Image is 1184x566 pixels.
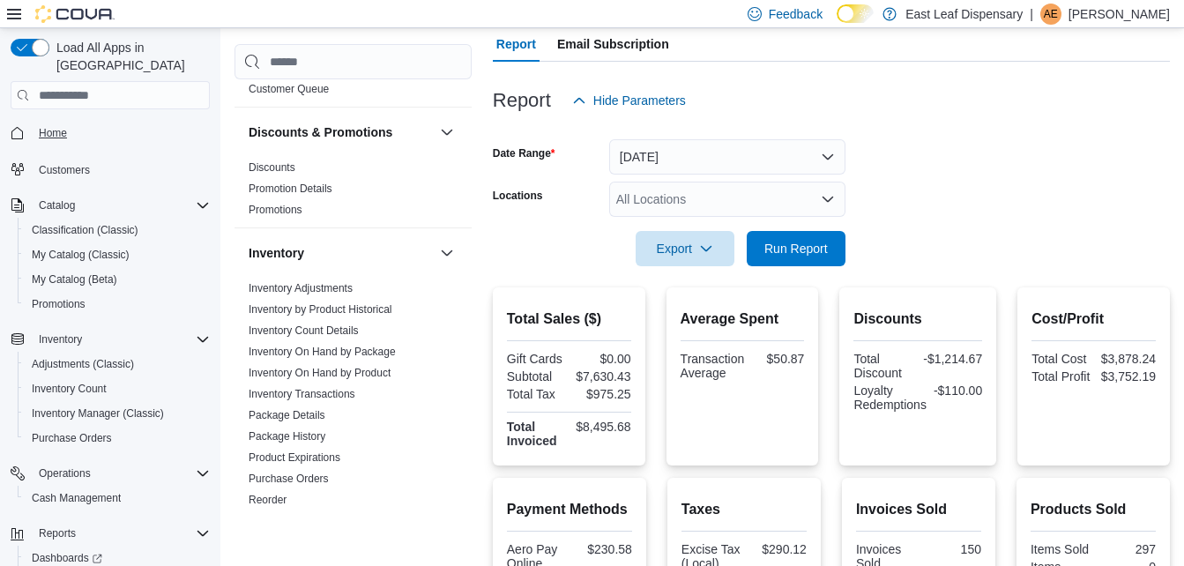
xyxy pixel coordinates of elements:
button: Export [636,231,734,266]
span: Inventory Count [32,382,107,396]
span: Inventory Count [25,378,210,399]
span: Purchase Orders [25,428,210,449]
a: Inventory Adjustments [249,282,353,294]
span: Operations [32,463,210,484]
input: Dark Mode [837,4,874,23]
span: Customers [39,163,90,177]
button: Catalog [4,193,217,218]
a: Purchase Orders [25,428,119,449]
span: Hide Parameters [593,92,686,109]
span: Inventory Count Details [249,324,359,338]
h3: Discounts & Promotions [249,123,392,141]
button: Inventory Manager (Classic) [18,401,217,426]
span: Run Report [764,240,828,257]
strong: Total Invoiced [507,420,557,448]
span: Reports [32,523,210,544]
span: Dashboards [32,551,102,565]
a: Home [32,123,74,144]
a: Product Expirations [249,451,340,464]
a: My Catalog (Beta) [25,269,124,290]
div: 150 [922,542,981,556]
div: Customer [235,78,472,107]
button: Inventory Count [18,376,217,401]
button: Inventory [249,244,433,262]
span: Load All Apps in [GEOGRAPHIC_DATA] [49,39,210,74]
span: Classification (Classic) [32,223,138,237]
span: Operations [39,466,91,480]
button: Reports [4,521,217,546]
span: Email Subscription [557,26,669,62]
a: Inventory Manager (Classic) [25,403,171,424]
a: Inventory Count Details [249,324,359,337]
div: $0.00 [572,352,630,366]
div: Inventory [235,278,472,539]
span: Home [39,126,67,140]
span: Cash Management [32,491,121,505]
span: Product Expirations [249,451,340,465]
span: Catalog [32,195,210,216]
h2: Total Sales ($) [507,309,631,330]
span: Inventory Transactions [249,387,355,401]
button: Open list of options [821,192,835,206]
span: Home [32,122,210,144]
button: Inventory [436,242,458,264]
div: Total Discount [853,352,914,380]
div: $3,878.24 [1098,352,1156,366]
span: Dark Mode [837,23,838,24]
span: My Catalog (Classic) [25,244,210,265]
div: Items Sold [1031,542,1090,556]
h2: Payment Methods [507,499,632,520]
div: Ashley Easterling [1040,4,1061,25]
h2: Discounts [853,309,982,330]
a: Promotions [25,294,93,315]
a: Customers [32,160,97,181]
div: $290.12 [748,542,807,556]
a: Inventory Count [25,378,114,399]
span: Inventory Adjustments [249,281,353,295]
span: Export [646,231,724,266]
div: Transaction Average [681,352,745,380]
p: East Leaf Dispensary [905,4,1023,25]
a: Inventory by Product Historical [249,303,392,316]
div: Discounts & Promotions [235,157,472,227]
button: Inventory [4,327,217,352]
button: Home [4,120,217,145]
a: Reorder [249,494,287,506]
a: Inventory On Hand by Package [249,346,396,358]
button: Operations [4,461,217,486]
button: Discounts & Promotions [249,123,433,141]
a: Customer Queue [249,83,329,95]
button: Cash Management [18,486,217,510]
div: -$110.00 [934,384,982,398]
button: My Catalog (Classic) [18,242,217,267]
span: AE [1044,4,1058,25]
span: Report [496,26,536,62]
button: Classification (Classic) [18,218,217,242]
button: Operations [32,463,98,484]
div: Total Tax [507,387,565,401]
span: Customer Queue [249,82,329,96]
h2: Cost/Profit [1031,309,1156,330]
img: Cova [35,5,115,23]
label: Locations [493,189,543,203]
div: Total Cost [1031,352,1090,366]
label: Date Range [493,146,555,160]
div: Loyalty Redemptions [853,384,927,412]
span: Reports [39,526,76,540]
div: Subtotal [507,369,565,384]
span: My Catalog (Beta) [25,269,210,290]
span: Purchase Orders [32,431,112,445]
div: 297 [1097,542,1156,556]
button: [DATE] [609,139,845,175]
a: Promotions [249,204,302,216]
span: Reorder [249,493,287,507]
span: Promotions [32,297,86,311]
span: Package History [249,429,325,443]
span: Inventory by Product Historical [249,302,392,317]
span: Purchase Orders [249,472,329,486]
div: $50.87 [751,352,804,366]
a: Cash Management [25,488,128,509]
div: $3,752.19 [1098,369,1156,384]
div: Gift Cards [507,352,565,366]
button: Catalog [32,195,82,216]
